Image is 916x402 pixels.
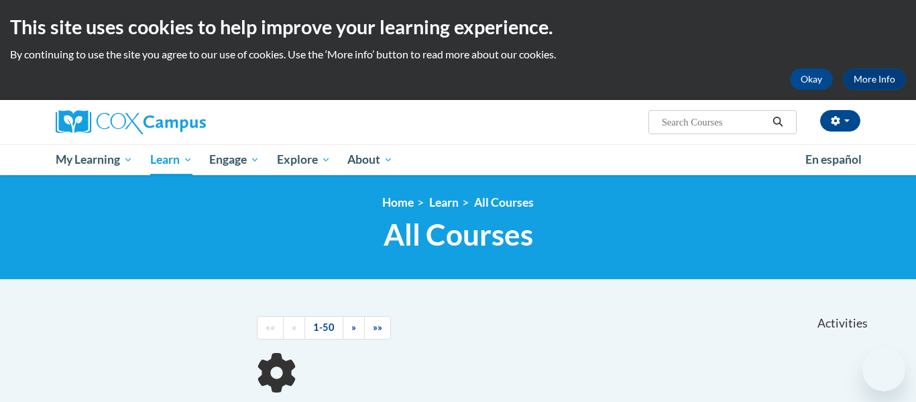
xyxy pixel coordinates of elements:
a: Engage [201,144,268,175]
a: Home [382,195,414,209]
span: Explore [277,152,331,168]
a: More Info [843,68,906,90]
a: Learn [429,195,459,209]
img: Cox Campus [56,110,206,134]
a: Explore [268,144,339,175]
p: By continuing to use the site you agree to our use of cookies. Use the ‘More info’ button to read... [10,47,906,62]
a: About [339,144,402,175]
span: All Courses [384,217,533,252]
a: Previous [283,316,305,340]
button: Account Settings [820,110,860,132]
input: Search Courses [661,114,768,130]
a: Begining [257,316,284,340]
span: «« [266,321,275,333]
span: Engage [209,152,260,168]
div: Main menu [36,144,880,175]
iframe: Button to launch messaging window [862,348,905,391]
h2: This site uses cookies to help improve your learning experience. [10,13,906,40]
span: « [292,321,296,333]
a: Cox Campus [56,110,310,134]
a: En español [797,146,870,174]
button: Okay [790,68,833,90]
a: End [364,316,391,340]
button: Search [768,114,788,130]
a: My Learning [47,144,141,175]
span: »» [373,321,382,333]
span: My Learning [56,152,133,168]
span: About [347,152,393,168]
span: Learn [150,152,192,168]
span: En español [805,152,862,166]
span: » [351,321,356,333]
a: Next [343,316,365,340]
a: 1-50 [304,316,343,340]
a: All Courses [474,195,534,209]
a: Learn [141,144,201,175]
